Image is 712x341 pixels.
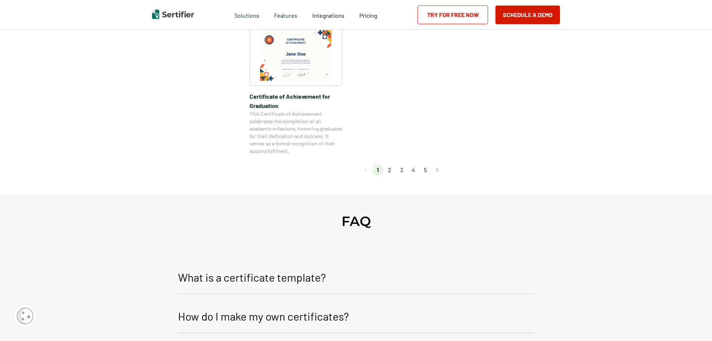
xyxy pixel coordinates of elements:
a: Pricing [359,10,378,19]
iframe: Chat Widget [675,305,712,341]
img: Cookie Popup Icon [17,308,33,324]
span: Pricing [359,12,378,19]
li: page 5 [419,164,431,176]
button: Go to previous page [360,164,372,176]
span: Solutions [234,10,259,19]
a: Try for Free Now [418,6,488,24]
li: page 4 [408,164,419,176]
h2: FAQ [342,213,371,229]
img: Sertifier | Digital Credentialing Platform [152,10,194,19]
a: Integrations [312,10,345,19]
li: page 2 [384,164,396,176]
p: How do I make my own certificates? [178,307,349,325]
li: page 1 [372,164,384,176]
span: Certificate of Achievement for Graduation [250,92,342,110]
button: Go to next page [431,164,443,176]
img: Certificate of Achievement for Graduation [260,30,332,81]
span: Integrations [312,12,345,19]
button: What is a certificate template? [178,263,534,294]
li: page 3 [396,164,408,176]
button: How do I make my own certificates? [178,302,534,333]
span: Features [274,10,297,19]
a: Certificate of Achievement for GraduationCertificate of Achievement for GraduationThis Certificat... [250,25,342,155]
p: What is a certificate template? [178,268,326,286]
button: Schedule a Demo [495,6,560,24]
span: This Certificate of Achievement celebrates the completion of an academic milestone, honoring grad... [250,110,342,155]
